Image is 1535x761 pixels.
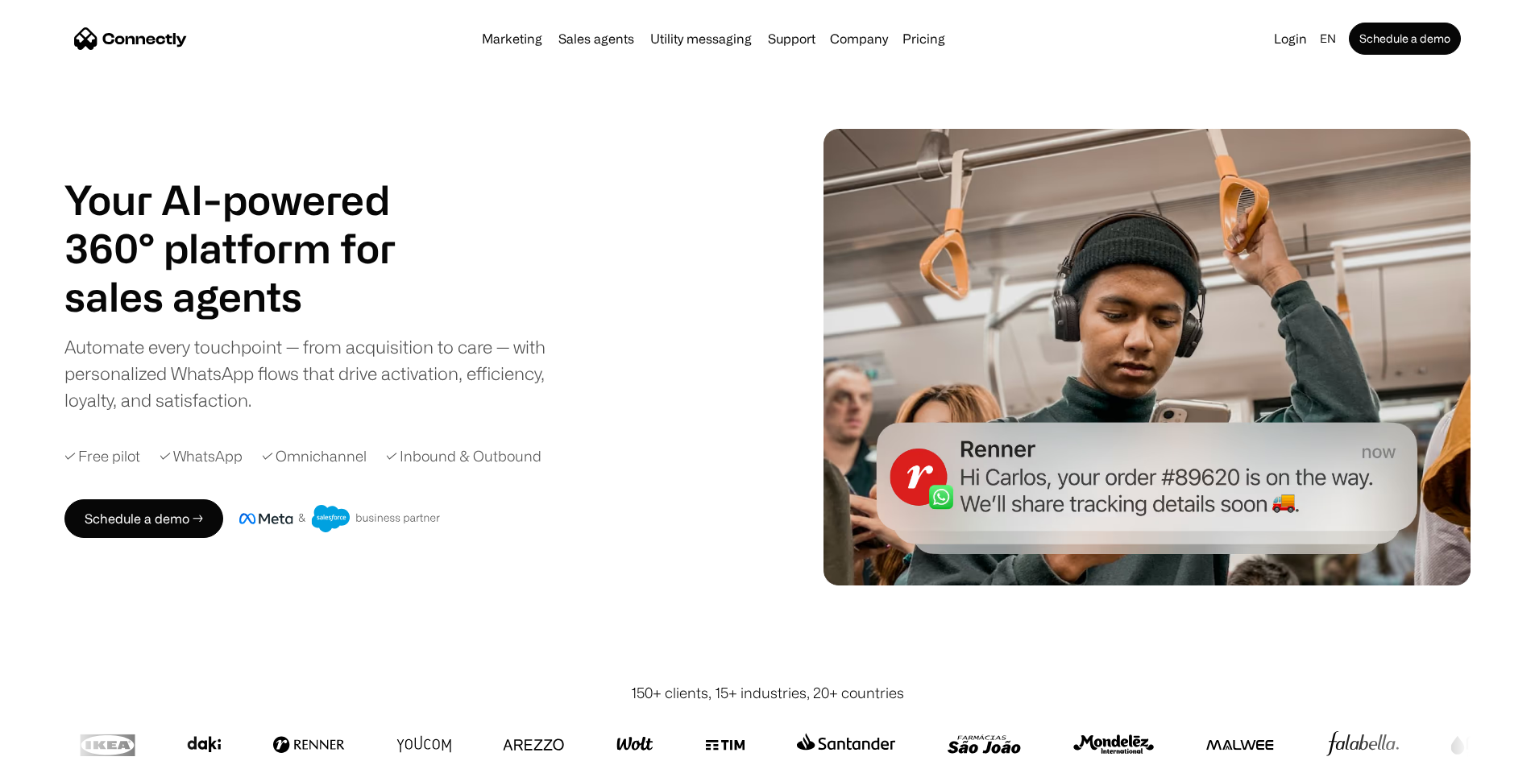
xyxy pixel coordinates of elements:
[239,505,441,532] img: Meta and Salesforce business partner badge.
[64,272,435,321] div: carousel
[1320,27,1336,50] div: en
[64,176,435,272] h1: Your AI-powered 360° platform for
[644,32,758,45] a: Utility messaging
[631,682,904,704] div: 150+ clients, 15+ industries, 20+ countries
[1313,27,1346,50] div: en
[475,32,549,45] a: Marketing
[761,32,822,45] a: Support
[64,272,435,321] div: 1 of 4
[16,731,97,755] aside: Language selected: English
[386,445,541,467] div: ✓ Inbound & Outbound
[825,27,893,50] div: Company
[64,445,140,467] div: ✓ Free pilot
[830,27,888,50] div: Company
[64,499,223,538] a: Schedule a demo →
[1349,23,1461,55] a: Schedule a demo
[64,333,572,413] div: Automate every touchpoint — from acquisition to care — with personalized WhatsApp flows that driv...
[896,32,952,45] a: Pricing
[64,272,435,321] h1: sales agents
[74,27,187,51] a: home
[1267,27,1313,50] a: Login
[32,733,97,755] ul: Language list
[160,445,243,467] div: ✓ WhatsApp
[552,32,641,45] a: Sales agents
[262,445,367,467] div: ✓ Omnichannel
